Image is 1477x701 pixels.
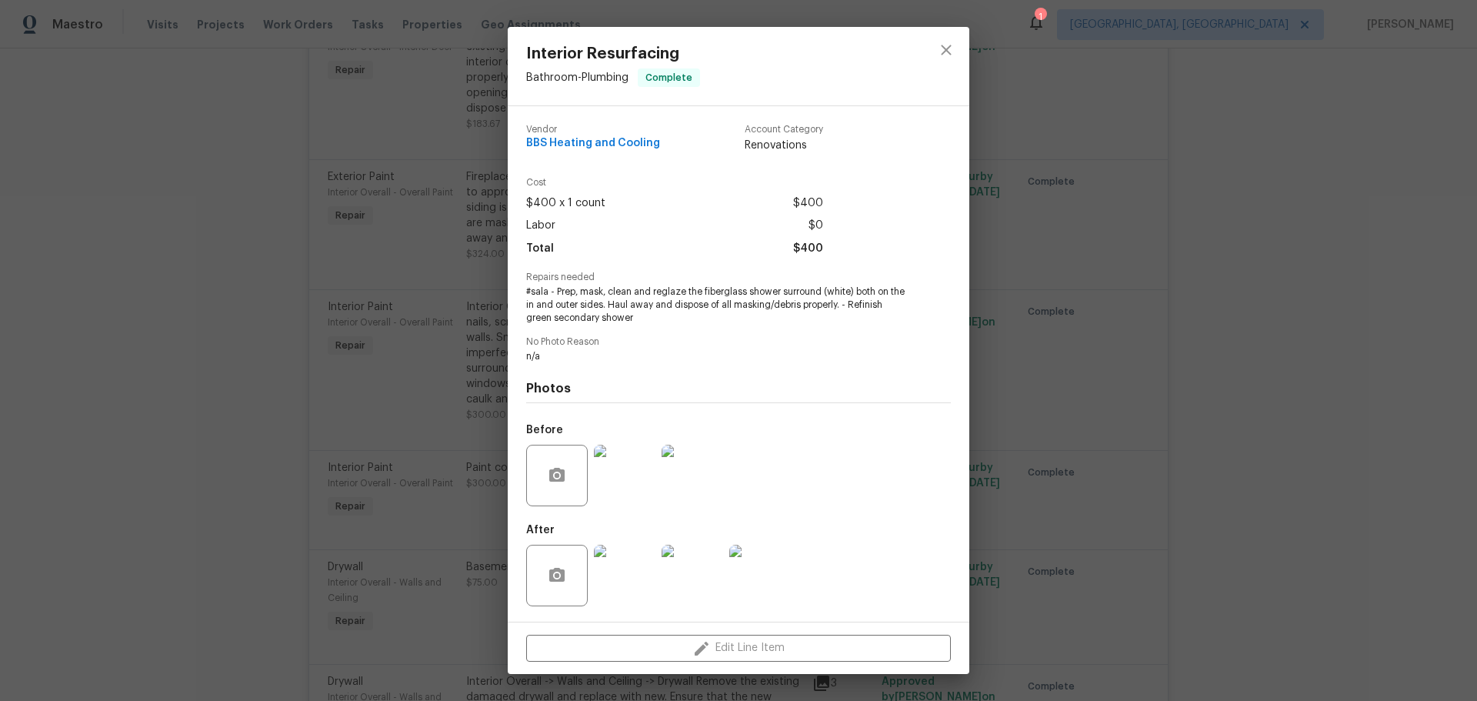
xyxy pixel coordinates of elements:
[526,138,660,149] span: BBS Heating and Cooling
[526,425,563,436] h5: Before
[526,125,660,135] span: Vendor
[745,138,823,153] span: Renovations
[928,32,965,68] button: close
[526,337,951,347] span: No Photo Reason
[526,350,909,363] span: n/a
[526,381,951,396] h4: Photos
[1035,9,1045,25] div: 1
[809,215,823,237] span: $0
[526,285,909,324] span: #sala - Prep, mask, clean and reglaze the fiberglass shower surround (white) both on the in and o...
[745,125,823,135] span: Account Category
[526,178,823,188] span: Cost
[526,45,700,62] span: Interior Resurfacing
[639,70,698,85] span: Complete
[526,238,554,260] span: Total
[526,272,951,282] span: Repairs needed
[793,238,823,260] span: $400
[526,72,628,83] span: Bathroom - Plumbing
[793,192,823,215] span: $400
[526,215,555,237] span: Labor
[526,192,605,215] span: $400 x 1 count
[526,525,555,536] h5: After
